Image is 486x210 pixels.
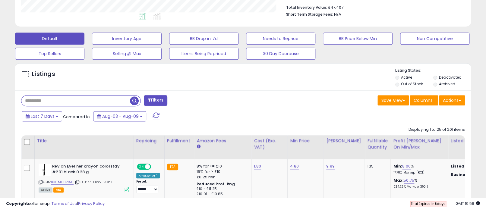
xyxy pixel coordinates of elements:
[32,70,55,78] h5: Listings
[367,164,386,169] div: 135
[286,12,333,17] b: Short Term Storage Fees:
[53,187,64,193] span: FBA
[167,164,178,170] small: FBA
[246,33,315,45] button: Needs to Reprice
[456,201,480,206] span: 2025-08-17 19:56 GMT
[102,113,139,119] span: Aug-03 - Aug-09
[197,186,247,192] div: £10 - £11.25
[393,171,443,175] p: 17.78% Markup (ROI)
[393,178,443,189] div: %
[367,138,388,150] div: Fulfillable Quantity
[290,163,299,169] a: 4.80
[197,192,247,197] div: £10.01 - £10.85
[410,95,438,105] button: Columns
[39,164,129,192] div: ASIN:
[6,201,105,207] div: seller snap | |
[136,180,160,193] div: Preset:
[411,201,446,206] span: Trial Expires in days
[6,201,28,206] strong: Copyright
[51,180,74,185] a: B00MDH21AU
[169,33,238,45] button: BB Drop in 7d
[74,180,112,184] span: | SKU: 77-FIWV-VOPH
[393,138,445,150] div: Profit [PERSON_NAME] on Min/Max
[439,75,462,80] label: Deactivated
[323,33,392,45] button: BB Price Below Min
[439,81,455,86] label: Archived
[150,164,160,169] span: OFF
[393,164,443,175] div: %
[393,163,402,169] b: Min:
[450,163,478,169] b: Listed Price:
[15,48,84,60] button: Top Sellers
[63,114,91,120] span: Compared to:
[197,174,247,180] div: £0.25 min
[393,177,404,183] b: Max:
[254,138,285,150] div: Cost (Exc. VAT)
[434,201,437,206] b: 8
[402,163,411,169] a: 8.00
[409,127,465,133] div: Displaying 1 to 25 of 201 items
[169,48,238,60] button: Items Being Repriced
[414,97,433,103] span: Columns
[78,201,105,206] a: Privacy Policy
[136,138,162,144] div: Repricing
[393,185,443,189] p: 234.72% Markup (ROI)
[197,169,247,174] div: 15% for > £10
[92,33,161,45] button: Inventory Age
[290,138,321,144] div: Min Price
[144,95,167,106] button: Filters
[286,5,327,10] b: Total Inventory Value:
[326,163,335,169] a: 9.99
[439,95,465,105] button: Actions
[401,81,423,86] label: Out of Stock
[404,177,414,183] a: 50.75
[37,138,131,144] div: Title
[401,75,412,80] label: Active
[167,138,191,144] div: Fulfillment
[326,138,362,144] div: [PERSON_NAME]
[31,113,55,119] span: Last 7 Days
[93,111,146,121] button: Aug-03 - Aug-09
[15,33,84,45] button: Default
[197,181,236,186] b: Reduced Prof. Rng.
[197,164,247,169] div: 8% for <= £10
[197,138,249,144] div: Amazon Fees
[39,164,51,176] img: 31UqQ7DBhoL._SL40_.jpg
[395,68,471,74] p: Listing States:
[286,3,460,11] li: £47,407
[92,48,161,60] button: Selling @ Max
[137,164,145,169] span: ON
[39,187,52,193] span: All listings currently available for purchase on Amazon
[22,111,62,121] button: Last 7 Days
[136,173,160,178] div: Amazon AI *
[52,164,125,176] b: Revlon Eyeliner crayon colorstay #201 black 0.28 g
[52,201,77,206] a: Terms of Use
[246,48,315,60] button: 30 Day Decrease
[377,95,409,105] button: Save View
[197,144,200,149] small: Amazon Fees.
[450,172,484,177] b: Business Price:
[334,11,341,17] span: N/A
[391,135,448,159] th: The percentage added to the cost of goods (COGS) that forms the calculator for Min & Max prices.
[254,163,261,169] a: 1.80
[400,33,469,45] button: Non Competitive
